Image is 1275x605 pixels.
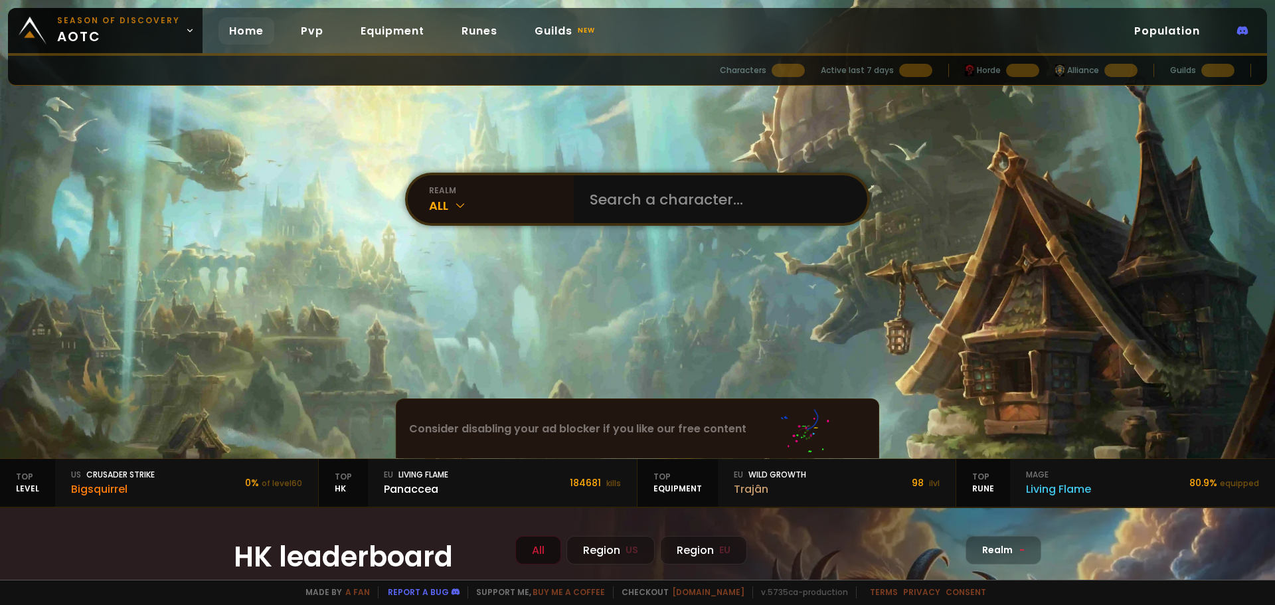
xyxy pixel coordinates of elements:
[821,64,894,76] div: Active last 7 days
[956,459,1275,507] a: TopRunemageLiving Flame80.9%equipped
[1220,477,1259,489] small: equipped
[972,471,994,483] span: Top
[319,459,368,507] div: HK
[290,17,334,44] a: Pvp
[1055,64,1064,76] img: horde
[384,481,448,497] div: Panaccea
[71,469,81,481] span: us
[582,175,851,223] input: Search a character...
[335,471,352,483] span: Top
[660,536,747,564] div: Region
[429,185,574,197] div: realm
[1124,17,1211,44] a: Population
[870,586,898,598] a: Terms
[929,477,940,489] small: ilvl
[720,64,766,76] div: Characters
[451,17,508,44] a: Runes
[524,17,608,44] a: Guildsnew
[734,469,806,481] div: Wild Growth
[570,476,621,490] div: 184681
[946,586,986,598] a: Consent
[606,477,621,489] small: kills
[16,471,39,483] span: Top
[653,471,702,483] span: Top
[1026,469,1049,481] span: mage
[533,586,605,598] a: Buy me a coffee
[384,469,393,481] span: eu
[912,476,940,490] div: 98
[566,536,655,564] div: Region
[752,586,848,598] span: v. 5735ca - production
[319,459,637,507] a: TopHKeuLiving FlamePanaccea184681 kills
[234,578,499,594] h4: Characters with the most honorable kills on SOD
[1026,481,1091,497] div: Living Flame
[8,8,203,53] a: Season of Discoveryaotc
[388,586,449,598] a: Report a bug
[345,586,370,598] a: a fan
[903,586,940,598] a: Privacy
[515,536,561,564] div: All
[57,15,180,46] span: aotc
[956,459,1010,507] div: Rune
[384,469,448,481] div: Living Flame
[626,543,638,557] small: US
[218,17,274,44] a: Home
[1170,64,1196,76] div: Guilds
[965,64,1001,76] div: Horde
[1055,64,1099,76] div: Alliance
[734,481,806,497] div: Trajân
[71,481,155,497] div: Bigsquirrel
[575,23,598,39] small: new
[637,459,718,507] div: equipment
[1019,543,1025,557] span: -
[467,586,605,598] span: Support me,
[57,15,180,27] small: Season of Discovery
[429,197,574,215] div: All
[234,536,499,578] h1: HK leaderboard
[719,543,730,557] small: EU
[71,469,155,481] div: Crusader Strike
[672,586,744,598] a: [DOMAIN_NAME]
[966,536,1041,564] div: Realm
[637,459,956,507] a: TopequipmenteuWild GrowthTrajân98 ilvl
[262,477,302,489] small: of level 60
[613,586,744,598] span: Checkout
[1189,476,1259,490] div: 80.9 %
[396,399,879,458] div: Consider disabling your ad blocker if you like our free content
[965,64,974,76] img: horde
[350,17,435,44] a: Equipment
[297,586,370,598] span: Made by
[245,476,302,490] div: 0 %
[734,469,743,481] span: eu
